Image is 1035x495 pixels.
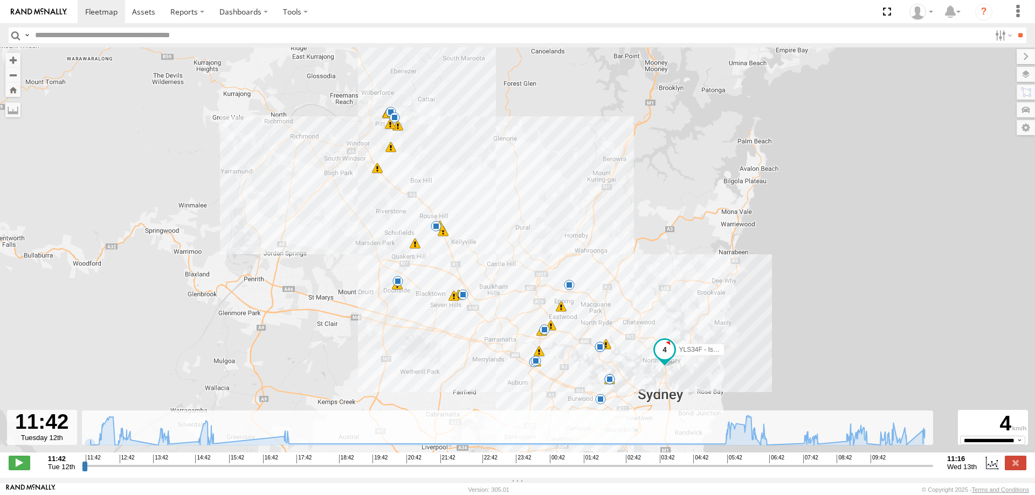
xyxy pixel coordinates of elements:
[372,455,388,463] span: 19:42
[153,455,168,463] span: 13:42
[11,8,67,16] img: rand-logo.svg
[23,27,31,43] label: Search Query
[679,346,744,353] span: YLS34F - Isuzu DMAX
[906,4,937,20] div: Tom Tozer
[1005,456,1026,470] label: Close
[960,412,1026,436] div: 4
[339,455,354,463] span: 18:42
[947,463,977,471] span: Wed 13th Aug 2025
[769,455,784,463] span: 06:42
[229,455,244,463] span: 15:42
[516,455,531,463] span: 23:42
[871,455,886,463] span: 09:42
[660,455,675,463] span: 03:42
[440,455,456,463] span: 21:42
[550,455,565,463] span: 00:42
[5,82,20,97] button: Zoom Home
[9,456,30,470] label: Play/Stop
[922,486,1029,493] div: © Copyright 2025 -
[195,455,210,463] span: 14:42
[482,455,498,463] span: 22:42
[693,455,708,463] span: 04:42
[468,486,509,493] div: Version: 305.01
[263,455,278,463] span: 16:42
[6,484,56,495] a: Visit our Website
[975,3,992,20] i: ?
[406,455,422,463] span: 20:42
[991,27,1014,43] label: Search Filter Options
[972,486,1029,493] a: Terms and Conditions
[120,455,135,463] span: 12:42
[296,455,312,463] span: 17:42
[837,455,852,463] span: 08:42
[48,463,75,471] span: Tue 12th Aug 2025
[626,455,641,463] span: 02:42
[584,455,599,463] span: 01:42
[803,455,818,463] span: 07:42
[1017,120,1035,135] label: Map Settings
[5,102,20,117] label: Measure
[727,455,742,463] span: 05:42
[5,67,20,82] button: Zoom out
[5,53,20,67] button: Zoom in
[86,455,101,463] span: 11:42
[48,455,75,463] strong: 11:42
[947,455,977,463] strong: 11:16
